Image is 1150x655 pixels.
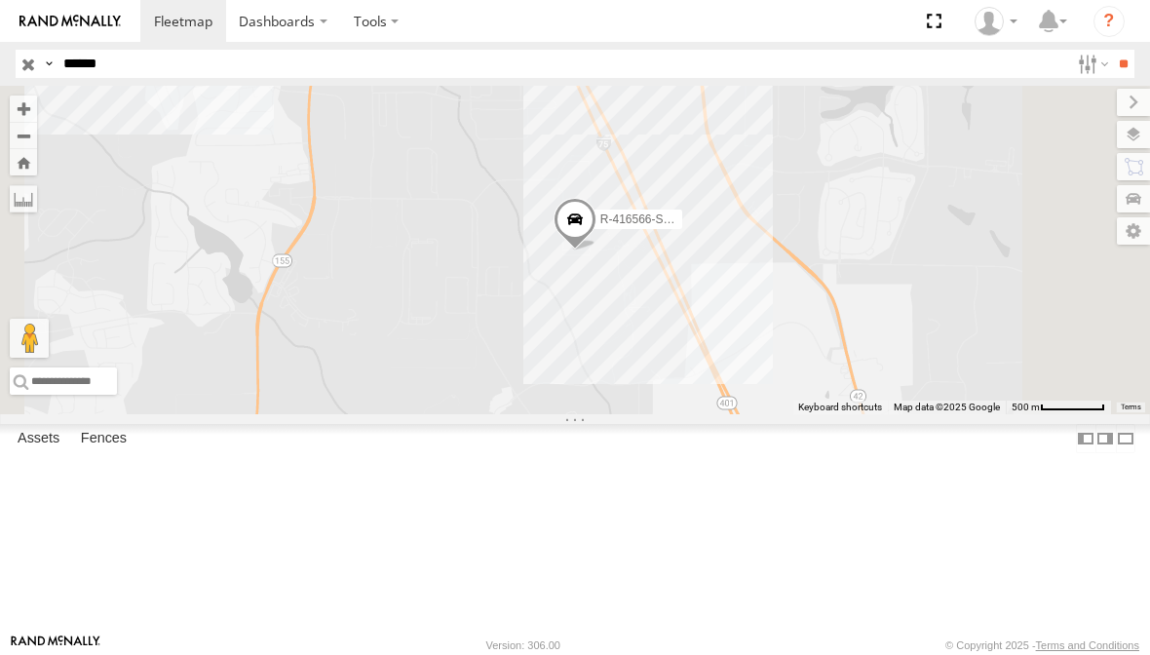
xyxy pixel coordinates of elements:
div: © Copyright 2025 - [945,639,1139,651]
label: Measure [10,185,37,212]
span: 500 m [1012,402,1040,412]
label: Dock Summary Table to the Left [1076,424,1095,452]
button: Zoom Home [10,149,37,175]
div: Laura Shifflett [968,7,1024,36]
a: Terms (opens in new tab) [1121,404,1141,411]
label: Search Query [41,50,57,78]
span: Map data ©2025 Google [894,402,1000,412]
label: Search Filter Options [1070,50,1112,78]
button: Drag Pegman onto the map to open Street View [10,319,49,358]
button: Map Scale: 500 m per 63 pixels [1006,401,1111,414]
div: Version: 306.00 [486,639,560,651]
label: Assets [8,425,69,452]
label: Map Settings [1117,217,1150,245]
button: Keyboard shortcuts [798,401,882,414]
label: Dock Summary Table to the Right [1095,424,1115,452]
a: Terms and Conditions [1036,639,1139,651]
button: Zoom out [10,122,37,149]
button: Zoom in [10,96,37,122]
label: Fences [71,425,136,452]
i: ? [1093,6,1125,37]
img: rand-logo.svg [19,15,121,28]
label: Hide Summary Table [1116,424,1135,452]
a: Visit our Website [11,636,100,655]
span: R-416566-Swing [600,212,687,226]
